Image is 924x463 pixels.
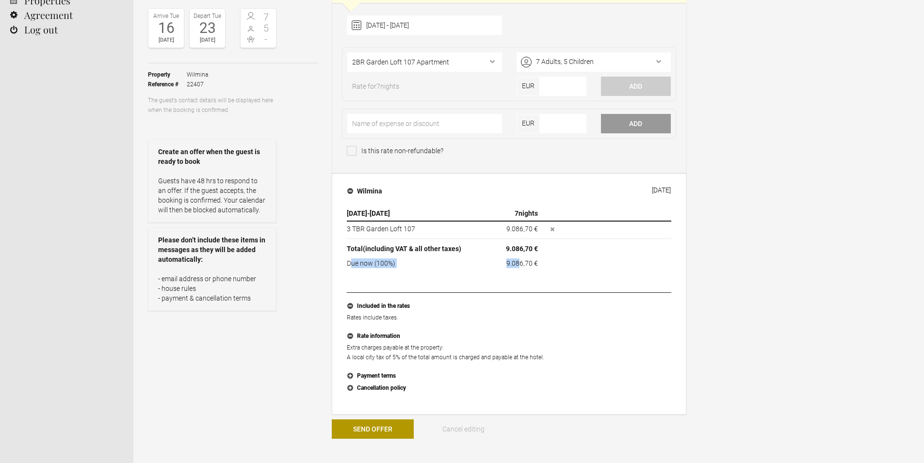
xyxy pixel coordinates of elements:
input: Name of expense or discount [347,114,502,133]
h4: Wilmina [347,186,382,196]
span: Rate for nights [347,81,404,96]
div: [DATE] [192,35,223,45]
th: - [347,206,477,221]
strong: Property [148,70,187,80]
td: Due now (100%) [347,256,477,268]
span: [DATE] [370,209,390,217]
span: Wilmina [187,70,208,80]
span: EUR [517,77,540,96]
button: Send Offer [332,419,414,439]
button: Included in the rates [347,300,671,313]
button: Cancellation policy [347,382,671,395]
button: Add [601,114,671,133]
button: Wilmina [DATE] [340,181,679,201]
strong: Please don’t include these items in messages as they will be added automatically: [158,235,266,264]
span: 7 [259,12,274,22]
p: Rates include taxes. [347,313,671,322]
flynt-currency: 9.086,70 € [506,245,538,253]
button: Add [601,77,671,96]
span: 22407 [187,80,208,89]
div: Depart Tue [192,11,223,21]
p: Guests have 48 hrs to respond to an offer. If the guest accepts, the booking is confirmed. Your c... [158,176,266,215]
span: - [259,34,274,44]
button: Cancel editing [423,419,505,439]
div: [DATE] [151,35,181,45]
button: Rate information [347,330,671,343]
span: 7 [515,209,519,217]
span: Is this rate non-refundable? [347,146,443,156]
p: - email address or phone number - house rules - payment & cancellation terms [158,274,266,303]
flynt-currency: 9.086,70 € [506,225,538,233]
div: Arrive Tue [151,11,181,21]
div: 16 [151,21,181,35]
div: [DATE] [652,186,671,194]
th: nights [477,206,542,221]
div: 23 [192,21,223,35]
span: 5 [259,23,274,33]
td: 3 TBR Garden Loft 107 [347,221,477,239]
span: [DATE] [347,209,367,217]
flynt-currency: 9.086,70 € [506,259,538,267]
span: EUR [517,114,540,133]
th: Total [347,239,477,256]
span: 7 [376,82,380,90]
strong: Reference # [148,80,187,89]
p: The guest’s contact details will be displayed here when the booking is confirmed. [148,96,276,115]
span: (including VAT & all other taxes) [363,245,461,253]
p: Extra charges payable at the property: A local city tax of 5% of the total amount is charged and ... [347,343,671,362]
strong: Create an offer when the guest is ready to book [158,147,266,166]
button: Payment terms [347,370,671,383]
